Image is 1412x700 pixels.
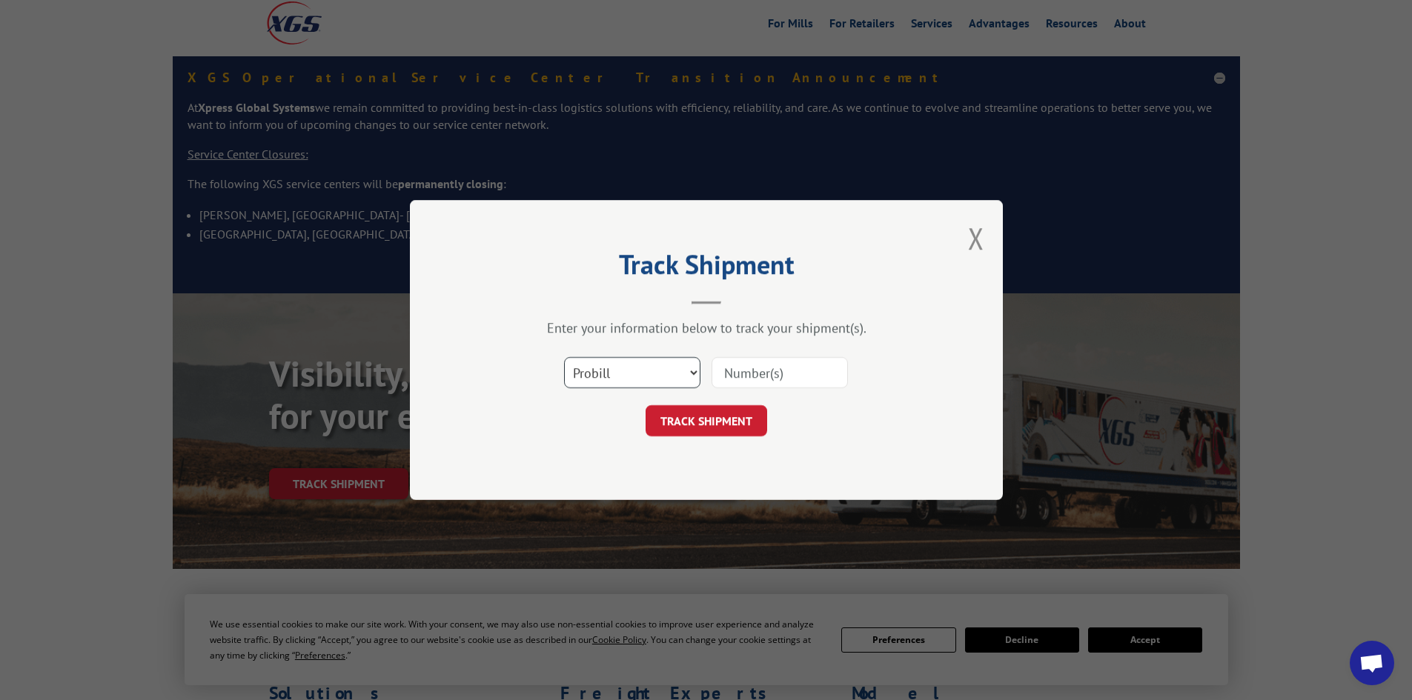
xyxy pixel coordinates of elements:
h2: Track Shipment [484,254,929,282]
div: Enter your information below to track your shipment(s). [484,319,929,336]
button: TRACK SHIPMENT [646,405,767,436]
input: Number(s) [712,357,848,388]
button: Close modal [968,219,984,258]
a: Open chat [1350,641,1394,685]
